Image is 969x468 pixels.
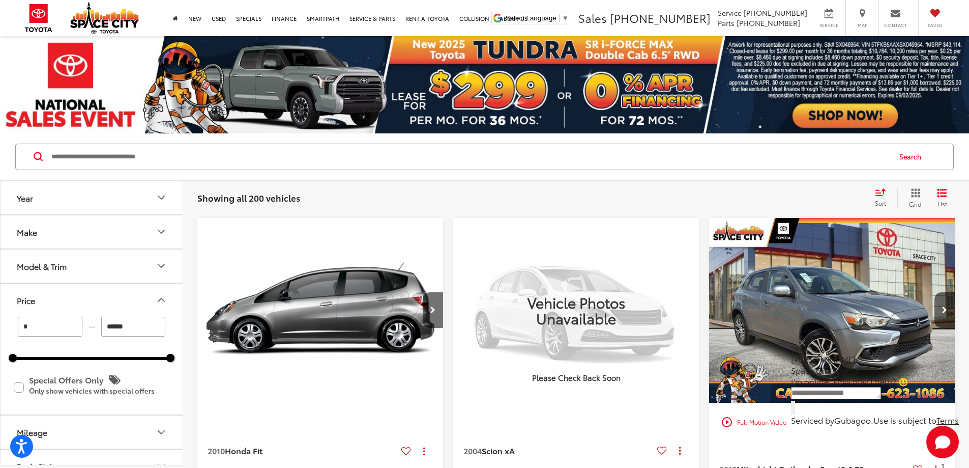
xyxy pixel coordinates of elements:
[924,22,946,29] span: Saved
[926,426,959,458] button: Toggle Chat Window
[17,427,47,437] div: Mileage
[208,445,225,456] span: 2010
[718,18,735,28] span: Parts
[709,218,956,404] img: 2018 Mitsubishi Outlander Sport 2.0 ES 4x2
[155,426,167,438] div: Mileage
[50,145,890,169] input: Search by Make, Model, or Keyword
[679,447,681,455] span: dropdown dots
[1,215,184,249] button: MakeMake
[18,317,82,337] input: minimum Buy price
[884,22,907,29] span: Contact
[929,188,955,208] button: List View
[423,447,425,455] span: dropdown dots
[870,188,897,208] button: Select sort value
[890,144,936,170] button: Search
[197,191,300,204] span: Showing all 200 vehicles
[14,371,169,405] label: Special Offers Only
[671,442,689,459] button: Actions
[851,22,873,29] span: Map
[934,292,955,328] button: Next image
[1,250,184,283] button: Model & TrimModel & Trim
[506,14,556,22] span: Select Language
[709,218,956,403] div: 2018 Mitsubishi Outlander Sport 2.0 ES 0
[423,292,443,328] button: Next image
[155,191,167,204] div: Year
[937,199,947,208] span: List
[926,426,959,458] svg: Start Chat
[415,442,433,460] button: Actions
[506,14,569,22] a: Select Language​
[559,14,560,22] span: ​
[197,218,444,403] a: 2010 Honda Fit Base FWD2010 Honda Fit Base FWD2010 Honda Fit Base FWD2010 Honda Fit Base FWD
[453,218,699,402] a: VIEW_DETAILS
[737,18,800,28] span: [PHONE_NUMBER]
[817,22,840,29] span: Service
[897,188,929,208] button: Grid View
[101,317,166,337] input: maximum Buy price
[709,218,956,403] a: 2018 Mitsubishi Outlander Sport 2.0 ES 4x22018 Mitsubishi Outlander Sport 2.0 ES 4x22018 Mitsubis...
[155,294,167,306] div: Price
[610,10,711,26] span: [PHONE_NUMBER]
[875,199,886,207] span: Sort
[578,10,607,26] span: Sales
[29,388,169,395] p: Only show vehicles with special offers
[482,445,515,456] span: Scion xA
[17,227,37,237] div: Make
[70,2,139,34] img: Space City Toyota
[17,193,33,203] div: Year
[17,261,67,271] div: Model & Trim
[1,284,184,317] button: PricePrice
[562,14,569,22] span: ▼
[208,445,397,456] a: 2010Honda Fit
[909,200,922,208] span: Grid
[155,260,167,272] div: Model & Trim
[155,226,167,238] div: Make
[453,218,699,402] img: Vehicle Photos Unavailable Please Check Back Soon
[1,416,184,449] button: MileageMileage
[463,445,482,456] span: 2004
[718,8,742,18] span: Service
[463,445,653,456] a: 2004Scion xA
[197,218,444,404] img: 2010 Honda Fit Base FWD
[85,322,98,331] span: —
[1,181,184,214] button: YearYear
[744,8,807,18] span: [PHONE_NUMBER]
[225,445,262,456] span: Honda Fit
[17,295,35,305] div: Price
[197,218,444,403] div: 2010 Honda Fit Base 0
